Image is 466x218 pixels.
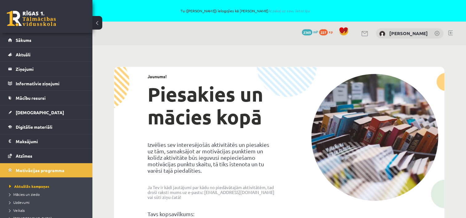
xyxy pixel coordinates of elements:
[9,200,30,205] span: Uzdevumi
[9,200,86,205] a: Uzdevumi
[319,29,328,35] span: 227
[71,9,419,13] span: Tu ([PERSON_NAME]) ielogojies kā [PERSON_NAME]
[16,134,85,148] legend: Maksājumi
[16,95,46,101] span: Mācību resursi
[8,105,85,119] a: [DEMOGRAPHIC_DATA]
[302,29,312,35] span: 2369
[16,168,64,173] span: Motivācijas programma
[8,47,85,62] a: Aktuāli
[148,83,275,128] h1: Piesakies un mācies kopā
[8,62,85,76] a: Ziņojumi
[16,124,52,130] span: Digitālie materiāli
[16,62,85,76] legend: Ziņojumi
[16,110,64,115] span: [DEMOGRAPHIC_DATA]
[319,29,336,34] a: 227 xp
[302,29,318,34] a: 2369 mP
[8,163,85,177] a: Motivācijas programma
[16,52,30,57] span: Aktuāli
[9,184,86,189] a: Aktuālās kampaņas
[148,141,275,174] p: Izvēlies sev interesējošās aktivitātēs un piesakies uz tām, samaksājot ar motivācijas punktiem un...
[8,149,85,163] a: Atzīmes
[311,74,438,201] img: campaign-image-1c4f3b39ab1f89d1fca25a8facaab35ebc8e40cf20aedba61fd73fb4233361ac.png
[268,8,310,13] a: Atpakaļ uz savu lietotāju
[148,185,275,200] p: Ja Tev ir kādi jautājumi par kādu no piedāvātajām aktivitātēm, tad droši raksti mums uz e-pastu: ...
[379,31,385,37] img: Robijs Cabuls
[9,184,49,189] span: Aktuālās kampaņas
[148,74,167,79] strong: Jaunums!
[148,211,275,217] p: Tavs kopsavilkums:
[313,29,318,34] span: mP
[329,29,333,34] span: xp
[8,134,85,148] a: Maksājumi
[9,208,25,213] span: Veikals
[9,208,86,213] a: Veikals
[8,76,85,91] a: Informatīvie ziņojumi
[16,37,31,43] span: Sākums
[389,30,428,36] a: [PERSON_NAME]
[8,91,85,105] a: Mācību resursi
[9,192,40,197] span: Mācies un ziedo
[8,120,85,134] a: Digitālie materiāli
[8,33,85,47] a: Sākums
[7,11,56,26] a: Rīgas 1. Tālmācības vidusskola
[16,153,32,159] span: Atzīmes
[16,76,85,91] legend: Informatīvie ziņojumi
[9,192,86,197] a: Mācies un ziedo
